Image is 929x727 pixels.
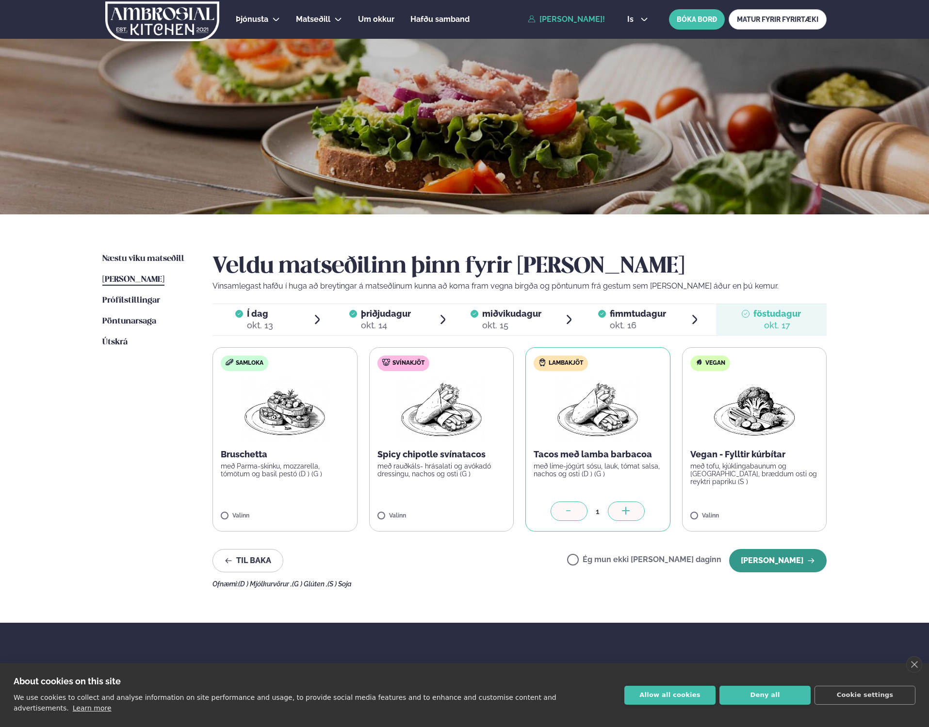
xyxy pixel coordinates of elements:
[534,449,662,460] p: Tacos með lamba barbacoa
[14,676,121,686] strong: About cookies on this site
[236,15,268,24] span: Þjónusta
[236,359,263,367] span: Samloka
[212,253,827,280] h2: Veldu matseðilinn þinn fyrir [PERSON_NAME]
[212,280,827,292] p: Vinsamlegast hafðu í huga að breytingar á matseðlinum kunna að koma fram vegna birgða og pöntunum...
[410,14,470,25] a: Hafðu samband
[221,449,349,460] p: Bruschetta
[627,16,636,23] span: is
[482,320,541,331] div: okt. 15
[296,15,330,24] span: Matseðill
[102,253,184,265] a: Næstu viku matseðill
[238,580,292,588] span: (D ) Mjólkurvörur ,
[212,549,283,572] button: Til baka
[14,694,556,712] p: We use cookies to collect and analyse information on site performance and usage, to provide socia...
[226,359,233,366] img: sandwich-new-16px.svg
[358,14,394,25] a: Um okkur
[377,449,506,460] p: Spicy chipotle svínatacos
[610,308,666,319] span: fimmtudagur
[212,580,827,588] div: Ofnæmi:
[392,359,424,367] span: Svínakjöt
[729,9,827,30] a: MATUR FYRIR FYRIRTÆKI
[534,462,662,478] p: með lime-jógúrt sósu, lauk, tómat salsa, nachos og osti (D ) (G )
[102,296,160,305] span: Prófílstillingar
[102,274,164,286] a: [PERSON_NAME]
[610,320,666,331] div: okt. 16
[690,462,819,485] p: með tofu, kjúklingabaunum og [GEOGRAPHIC_DATA], bræddum osti og reyktri papriku (S )
[815,686,915,705] button: Cookie settings
[528,15,605,24] a: [PERSON_NAME]!
[247,320,273,331] div: okt. 13
[555,379,640,441] img: Wraps.png
[221,462,349,478] p: með Parma-skinku, mozzarella, tómötum og basil pestó (D ) (G )
[102,338,128,346] span: Útskrá
[690,449,819,460] p: Vegan - Fylltir kúrbítar
[361,320,411,331] div: okt. 14
[104,1,220,41] img: logo
[102,317,156,325] span: Pöntunarsaga
[102,337,128,348] a: Útskrá
[102,295,160,307] a: Prófílstillingar
[712,379,797,441] img: Vegan.png
[705,359,725,367] span: Vegan
[382,358,390,366] img: pork.svg
[549,359,583,367] span: Lambakjöt
[292,580,327,588] span: (G ) Glúten ,
[358,15,394,24] span: Um okkur
[73,704,112,712] a: Learn more
[669,9,725,30] button: BÓKA BORÐ
[410,15,470,24] span: Hafðu samband
[102,275,164,284] span: [PERSON_NAME]
[753,320,801,331] div: okt. 17
[753,308,801,319] span: föstudagur
[327,580,352,588] span: (S ) Soja
[399,379,484,441] img: Wraps.png
[102,255,184,263] span: Næstu viku matseðill
[695,358,703,366] img: Vegan.svg
[557,662,631,681] span: Hafðu samband
[729,549,827,572] button: [PERSON_NAME]
[906,656,922,673] a: close
[247,308,273,320] span: Í dag
[587,506,608,517] div: 1
[361,308,411,319] span: þriðjudagur
[538,358,546,366] img: Lamb.svg
[242,379,327,441] img: Bruschetta.png
[482,308,541,319] span: miðvikudagur
[102,316,156,327] a: Pöntunarsaga
[296,14,330,25] a: Matseðill
[624,686,716,705] button: Allow all cookies
[619,16,656,23] button: is
[236,14,268,25] a: Þjónusta
[719,686,811,705] button: Deny all
[377,462,506,478] p: með rauðkáls- hrásalati og avókadó dressingu, nachos og osti (G )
